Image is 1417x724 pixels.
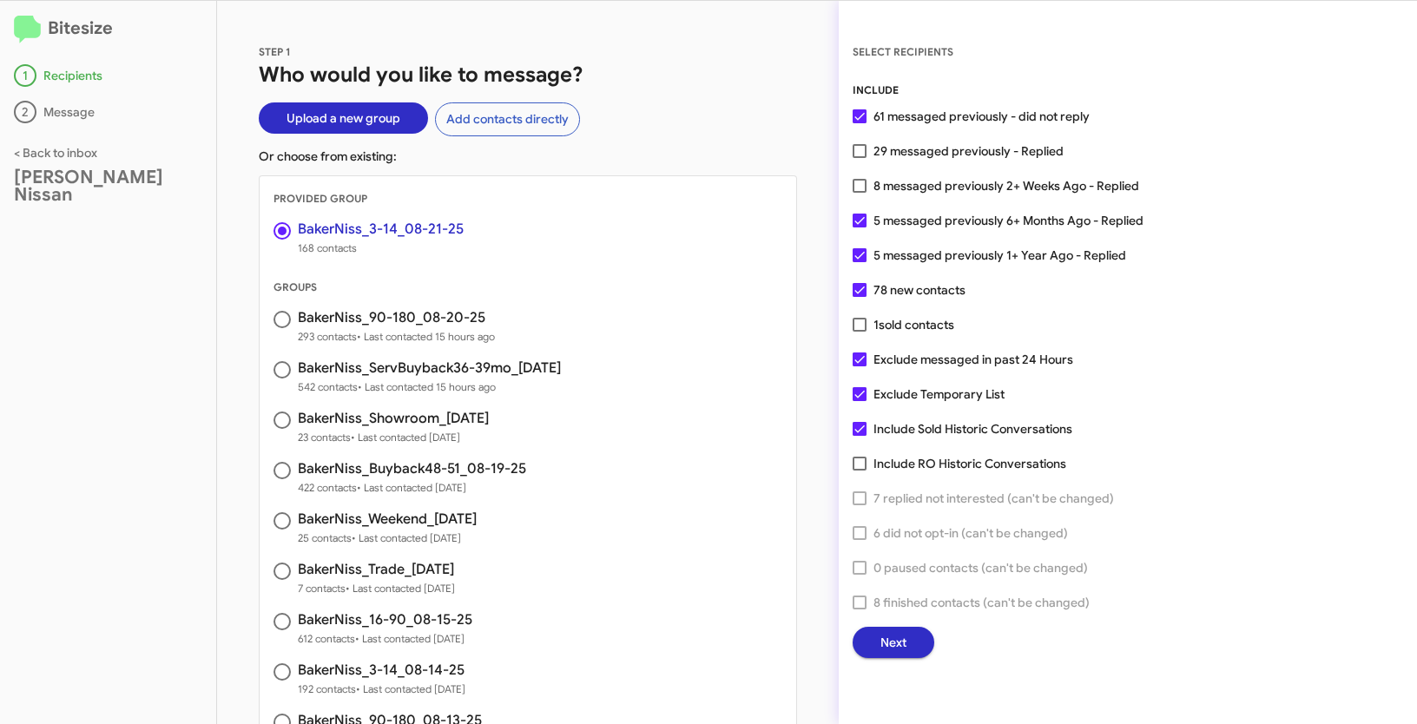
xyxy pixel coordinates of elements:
[298,411,489,425] h3: BakerNiss_Showroom_[DATE]
[873,488,1114,509] span: 7 replied not interested (can't be changed)
[357,481,466,494] span: • Last contacted [DATE]
[356,682,465,695] span: • Last contacted [DATE]
[14,145,97,161] a: < Back to inbox
[873,523,1068,543] span: 6 did not opt-in (can't be changed)
[298,580,455,597] span: 7 contacts
[298,222,464,236] h3: BakerNiss_3-14_08-21-25
[14,16,41,43] img: logo-minimal.svg
[14,64,36,87] div: 1
[298,681,465,698] span: 192 contacts
[14,101,36,123] div: 2
[873,175,1139,196] span: 8 messaged previously 2+ Weeks Ago - Replied
[873,210,1143,231] span: 5 messaged previously 6+ Months Ago - Replied
[259,102,428,134] button: Upload a new group
[298,530,477,547] span: 25 contacts
[298,630,472,648] span: 612 contacts
[298,378,561,396] span: 542 contacts
[259,45,291,58] span: STEP 1
[298,563,455,576] h3: BakerNiss_Trade_[DATE]
[435,102,580,136] button: Add contacts directly
[14,15,202,43] h2: Bitesize
[298,240,464,257] span: 168 contacts
[259,148,797,165] p: Or choose from existing:
[873,280,966,300] span: 78 new contacts
[873,453,1066,474] span: Include RO Historic Conversations
[355,632,465,645] span: • Last contacted [DATE]
[351,431,460,444] span: • Last contacted [DATE]
[260,190,796,207] div: PROVIDED GROUP
[14,168,202,203] div: [PERSON_NAME] Nissan
[260,279,796,296] div: GROUPS
[873,314,954,335] span: 1
[853,627,934,658] button: Next
[873,384,1005,405] span: Exclude Temporary List
[352,531,461,544] span: • Last contacted [DATE]
[298,328,495,346] span: 293 contacts
[873,349,1073,370] span: Exclude messaged in past 24 Hours
[357,330,495,343] span: • Last contacted 15 hours ago
[287,102,400,134] span: Upload a new group
[298,479,526,497] span: 422 contacts
[880,627,906,658] span: Next
[298,613,472,627] h3: BakerNiss_16-90_08-15-25
[298,361,561,375] h3: BakerNiss_ServBuyback36-39mo_[DATE]
[873,557,1088,578] span: 0 paused contacts (can't be changed)
[14,64,202,87] div: Recipients
[358,380,496,393] span: • Last contacted 15 hours ago
[298,462,526,476] h3: BakerNiss_Buyback48-51_08-19-25
[298,311,495,325] h3: BakerNiss_90-180_08-20-25
[346,582,455,595] span: • Last contacted [DATE]
[873,245,1126,266] span: 5 messaged previously 1+ Year Ago - Replied
[853,82,1403,99] div: INCLUDE
[298,663,465,677] h3: BakerNiss_3-14_08-14-25
[879,317,954,332] span: sold contacts
[298,429,489,446] span: 23 contacts
[298,512,477,526] h3: BakerNiss_Weekend_[DATE]
[14,101,202,123] div: Message
[873,106,1090,127] span: 61 messaged previously - did not reply
[259,61,797,89] h1: Who would you like to message?
[873,418,1072,439] span: Include Sold Historic Conversations
[873,592,1090,613] span: 8 finished contacts (can't be changed)
[873,141,1064,161] span: 29 messaged previously - Replied
[853,45,953,58] span: SELECT RECIPIENTS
